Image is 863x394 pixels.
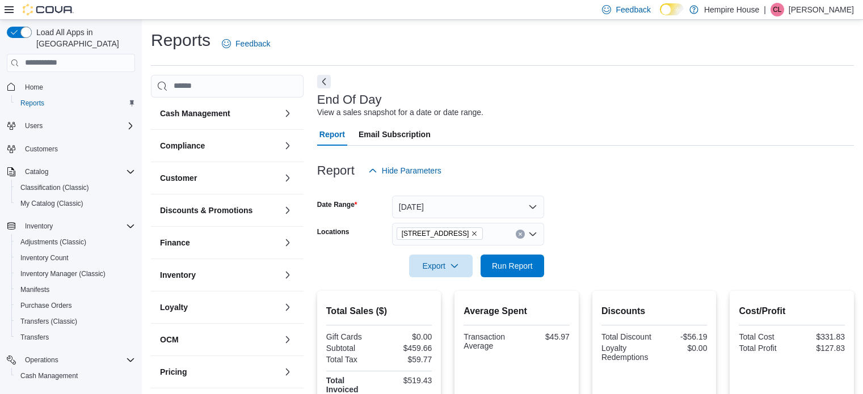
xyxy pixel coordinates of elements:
[764,3,766,16] p: |
[739,344,789,353] div: Total Profit
[20,183,89,192] span: Classification (Classic)
[2,118,140,134] button: Users
[516,230,525,239] button: Clear input
[160,108,230,119] h3: Cash Management
[519,332,570,341] div: $45.97
[11,180,140,196] button: Classification (Classic)
[11,313,140,329] button: Transfers (Classic)
[492,260,533,272] span: Run Report
[20,285,49,294] span: Manifests
[11,234,140,250] button: Adjustments (Classic)
[771,3,784,16] div: Chris Lochan
[16,181,94,194] a: Classification (Classic)
[160,334,279,345] button: OCM
[20,80,135,94] span: Home
[160,205,252,216] h3: Discounts & Promotions
[471,230,478,237] button: Remove 18 Mill Street West from selection in this group
[20,353,135,367] span: Operations
[382,165,441,176] span: Hide Parameters
[16,283,54,296] a: Manifests
[20,253,69,262] span: Inventory Count
[381,376,432,385] div: $519.43
[397,227,483,240] span: 18 Mill Street West
[364,159,446,182] button: Hide Parameters
[25,222,53,231] span: Inventory
[20,269,106,278] span: Inventory Manager (Classic)
[528,230,537,239] button: Open list of options
[794,344,845,353] div: $127.83
[160,140,279,151] button: Compliance
[281,300,294,314] button: Loyalty
[16,283,135,296] span: Manifests
[16,235,91,249] a: Adjustments (Classic)
[281,333,294,346] button: OCM
[20,333,49,342] span: Transfers
[281,107,294,120] button: Cash Management
[25,83,43,92] span: Home
[281,139,294,152] button: Compliance
[2,79,140,95] button: Home
[16,267,110,281] a: Inventory Manager (Classic)
[481,255,544,277] button: Run Report
[281,236,294,249] button: Finance
[160,205,279,216] button: Discounts & Promotions
[160,237,279,248] button: Finance
[317,200,357,209] label: Date Range
[656,332,707,341] div: -$56.19
[160,366,279,378] button: Pricing
[601,332,652,341] div: Total Discount
[416,255,466,277] span: Export
[23,4,74,15] img: Cova
[326,376,359,394] strong: Total Invoiced
[20,219,135,233] span: Inventory
[16,369,82,383] a: Cash Management
[601,304,708,318] h2: Discounts
[326,344,377,353] div: Subtotal
[160,269,279,281] button: Inventory
[16,299,135,312] span: Purchase Orders
[464,332,514,350] div: Transaction Average
[2,352,140,368] button: Operations
[160,334,179,345] h3: OCM
[16,235,135,249] span: Adjustments (Classic)
[217,32,275,55] a: Feedback
[160,172,279,184] button: Customer
[20,142,135,156] span: Customers
[16,315,135,328] span: Transfers (Classic)
[16,331,135,344] span: Transfers
[739,332,789,341] div: Total Cost
[616,4,650,15] span: Feedback
[317,107,483,118] div: View a sales snapshot for a date or date range.
[281,204,294,217] button: Discounts & Promotions
[317,164,355,177] h3: Report
[326,304,432,318] h2: Total Sales ($)
[2,164,140,180] button: Catalog
[601,344,652,362] div: Loyalty Redemptions
[20,317,77,326] span: Transfers (Classic)
[381,355,432,364] div: $59.77
[794,332,845,341] div: $331.83
[16,251,135,265] span: Inventory Count
[359,123,431,146] span: Email Subscription
[281,365,294,379] button: Pricing
[25,167,48,176] span: Catalog
[16,197,88,210] a: My Catalog (Classic)
[16,315,82,328] a: Transfers (Classic)
[281,268,294,282] button: Inventory
[704,3,759,16] p: Hempire House
[789,3,854,16] p: [PERSON_NAME]
[160,237,190,248] h3: Finance
[11,368,140,384] button: Cash Management
[16,197,135,210] span: My Catalog (Classic)
[25,145,58,154] span: Customers
[16,181,135,194] span: Classification (Classic)
[235,38,270,49] span: Feedback
[20,119,47,133] button: Users
[20,238,86,247] span: Adjustments (Classic)
[160,172,197,184] h3: Customer
[160,140,205,151] h3: Compliance
[317,227,350,236] label: Locations
[20,199,83,208] span: My Catalog (Classic)
[25,121,43,130] span: Users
